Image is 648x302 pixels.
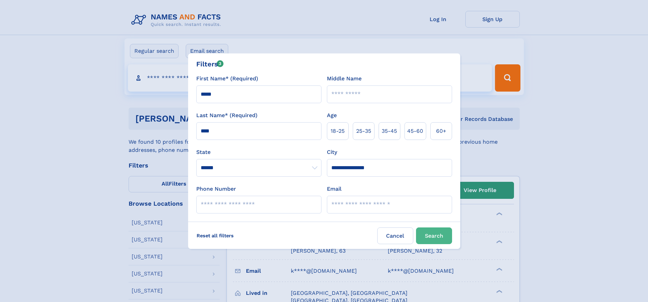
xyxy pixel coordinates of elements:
[196,148,321,156] label: State
[356,127,371,135] span: 25‑35
[327,75,362,83] label: Middle Name
[196,75,258,83] label: First Name* (Required)
[436,127,446,135] span: 60+
[196,59,224,69] div: Filters
[327,185,342,193] label: Email
[196,185,236,193] label: Phone Number
[331,127,345,135] span: 18‑25
[377,227,413,244] label: Cancel
[327,111,337,120] label: Age
[192,227,238,244] label: Reset all filters
[416,227,452,244] button: Search
[407,127,423,135] span: 45‑60
[196,111,257,120] label: Last Name* (Required)
[327,148,337,156] label: City
[382,127,397,135] span: 35‑45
